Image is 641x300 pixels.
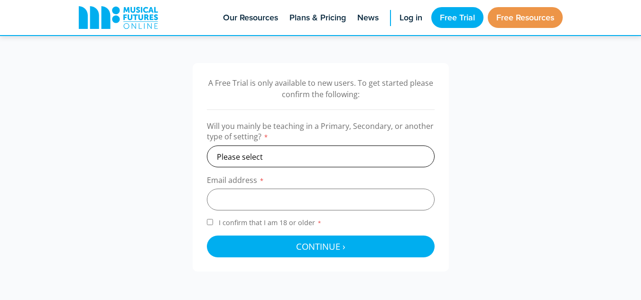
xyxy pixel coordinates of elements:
[399,11,422,24] span: Log in
[431,7,483,28] a: Free Trial
[207,175,435,189] label: Email address
[207,219,213,225] input: I confirm that I am 18 or older*
[207,236,435,257] button: Continue ›
[296,240,345,252] span: Continue ›
[223,11,278,24] span: Our Resources
[357,11,379,24] span: News
[488,7,563,28] a: Free Resources
[207,121,435,145] label: Will you mainly be teaching in a Primary, Secondary, or another type of setting?
[289,11,346,24] span: Plans & Pricing
[217,218,324,227] span: I confirm that I am 18 or older
[207,77,435,100] p: A Free Trial is only available to new users. To get started please confirm the following:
